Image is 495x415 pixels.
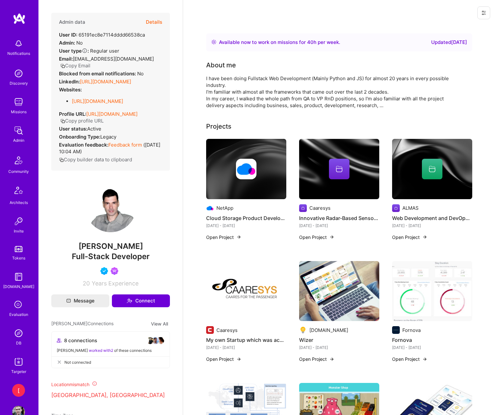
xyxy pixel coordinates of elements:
span: 8 connections [64,337,97,344]
div: [DATE] - [DATE] [206,344,286,351]
img: avatar [141,337,149,344]
strong: User ID: [59,32,77,38]
button: Copy builder data to clipboard [59,156,132,163]
strong: Email: [59,56,73,62]
img: guide book [12,270,25,283]
button: Details [146,13,162,31]
i: icon CloseGray [57,360,62,365]
div: [DATE] - [DATE] [299,222,379,229]
span: 20 [83,280,90,287]
button: View All [149,320,170,327]
img: arrow-right [329,234,334,240]
img: Community [11,153,26,168]
a: [URL][DOMAIN_NAME] [86,111,138,117]
span: [PERSON_NAME] Connections [51,320,113,327]
img: avatar [147,337,154,344]
img: tokens [15,246,22,252]
div: No [59,39,83,46]
i: icon Mail [66,299,71,303]
strong: Profile URL: [59,111,86,117]
img: bell [12,37,25,50]
span: Years Experience [92,280,138,287]
div: [DOMAIN_NAME] [3,283,34,290]
h4: My own Startup which was acquired by [PERSON_NAME](Samsung) [206,336,286,344]
strong: Admin: [59,40,75,46]
img: Skill Targeter [12,355,25,368]
span: 40 [307,39,314,45]
div: Caaresys [309,205,331,211]
a: [URL][DOMAIN_NAME] [72,98,123,104]
button: Open Project [392,356,427,362]
button: Open Project [206,234,241,241]
button: Copy Email [60,62,90,69]
img: logo [13,13,26,24]
div: Missions [11,108,27,115]
button: Connect [112,294,170,307]
h4: Admin data [59,19,85,25]
i: icon SelectionTeam [13,299,25,311]
div: Fornova [402,327,421,334]
img: Fornova [392,261,472,321]
h4: Web Development and DevOps Projects [392,214,472,222]
img: Company logo [299,204,307,212]
img: admin teamwork [12,124,25,137]
strong: Websites: [59,87,82,93]
strong: User type : [59,48,89,54]
button: 8 connectionsavataravataravataravatar[PERSON_NAME] worked with2 of these connectionsNot connected [51,331,170,368]
div: [DATE] - [DATE] [206,222,286,229]
img: teamwork [12,96,25,108]
strong: Onboarding Type: [59,134,100,140]
div: I have been doing Fullstack Web Development (Mainly Python and JS) for almost 20 years in every p... [206,75,463,109]
strong: Evaluation feedback: [59,142,108,148]
span: Full-Stack Developer [72,252,150,261]
img: avatar [152,337,159,344]
div: [PERSON_NAME] of these connections [57,347,164,354]
i: icon Copy [60,119,65,123]
img: Company logo [392,326,400,334]
span: legacy [100,134,116,140]
p: [GEOGRAPHIC_DATA], [GEOGRAPHIC_DATA] [51,392,170,399]
div: Invite [14,228,24,234]
img: cover [299,139,379,199]
span: worked with 2 [89,348,113,353]
img: Company logo [236,159,256,179]
i: icon Connect [127,298,132,304]
img: Architects [11,184,26,199]
div: Available now to work on missions for h per week . [219,38,340,46]
strong: LinkedIn: [59,79,80,85]
div: Location mismatch [51,381,170,388]
div: Community [8,168,29,175]
div: Notifications [7,50,30,57]
div: Admin [13,137,24,144]
div: Tokens [12,255,25,261]
img: User Avatar [85,181,136,232]
div: Discovery [10,80,28,87]
button: Open Project [206,356,241,362]
h4: Cloud Storage Product Development [206,214,286,222]
img: discovery [12,67,25,80]
img: arrow-right [422,234,427,240]
div: Regular user [59,47,119,54]
img: My own Startup which was acquired by Harman(Samsung) [206,261,286,321]
img: Company logo [206,204,214,212]
i: Help [82,48,88,54]
img: arrow-right [422,357,427,362]
img: Company logo [206,326,214,334]
h4: Innovative Radar-Based Sensor Development [299,214,379,222]
img: arrow-right [236,234,241,240]
span: [PERSON_NAME] [51,241,170,251]
div: Targeter [11,368,26,375]
img: Availability [211,39,216,45]
h4: Fornova [392,336,472,344]
div: DB [16,340,21,346]
div: [ [12,384,25,397]
div: [DATE] - [DATE] [299,344,379,351]
div: ALMAS [402,205,419,211]
img: Been on Mission [111,267,118,275]
div: [DATE] - [DATE] [392,222,472,229]
img: Admin Search [12,327,25,340]
div: [DATE] - [DATE] [392,344,472,351]
img: cover [392,139,472,199]
strong: User status: [59,126,87,132]
div: 65191ec8e7114dddd66538ca [59,31,145,38]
